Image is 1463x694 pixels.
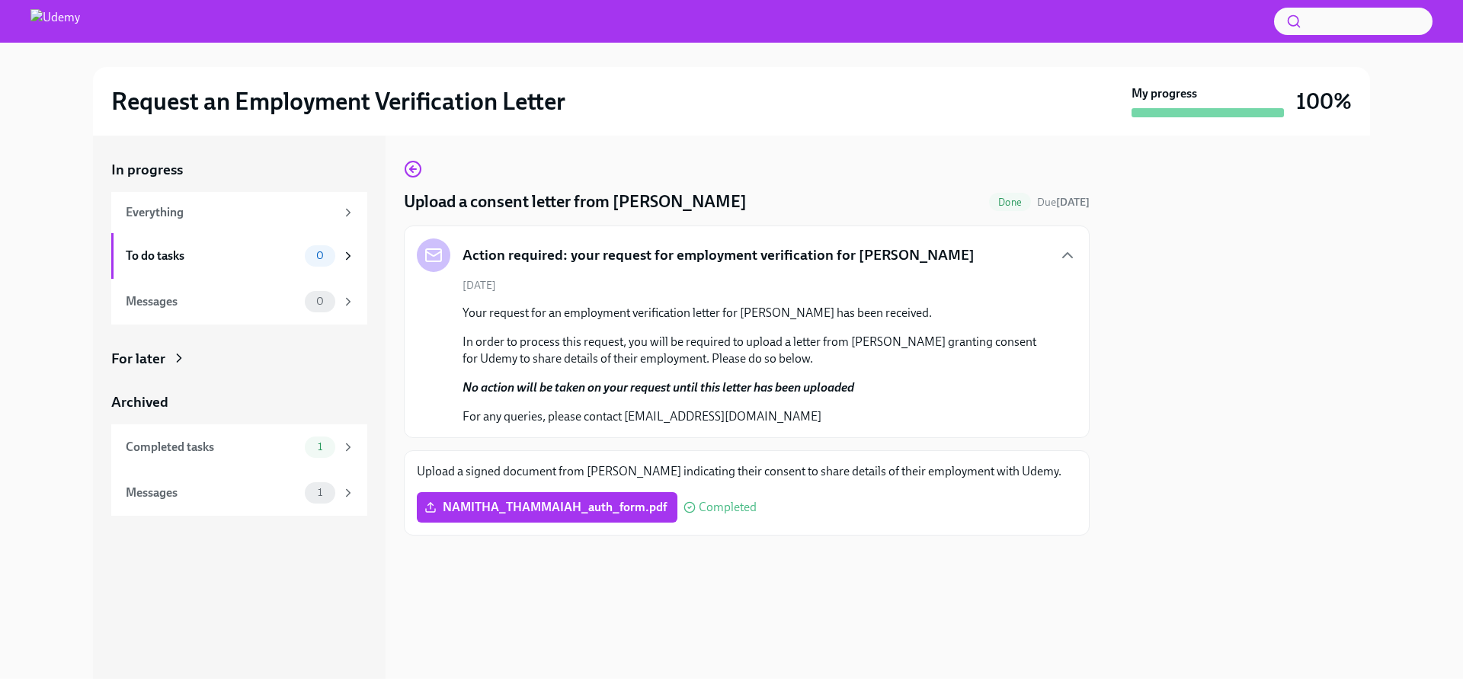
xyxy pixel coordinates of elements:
[1296,88,1352,115] h3: 100%
[463,334,1052,367] p: In order to process this request, you will be required to upload a letter from [PERSON_NAME] gran...
[463,278,496,293] span: [DATE]
[111,424,367,470] a: Completed tasks1
[1132,85,1197,102] strong: My progress
[307,250,333,261] span: 0
[463,245,975,265] h5: Action required: your request for employment verification for [PERSON_NAME]
[111,470,367,516] a: Messages1
[126,293,299,310] div: Messages
[417,492,677,523] label: NAMITHA_THAMMAIAH_auth_form.pdf
[111,279,367,325] a: Messages0
[126,439,299,456] div: Completed tasks
[111,86,565,117] h2: Request an Employment Verification Letter
[427,500,667,515] span: NAMITHA_THAMMAIAH_auth_form.pdf
[111,192,367,233] a: Everything
[699,501,757,513] span: Completed
[126,204,335,221] div: Everything
[309,441,331,453] span: 1
[30,9,80,34] img: Udemy
[463,305,1052,321] p: Your request for an employment verification letter for [PERSON_NAME] has been received.
[111,349,165,369] div: For later
[309,487,331,498] span: 1
[126,485,299,501] div: Messages
[404,190,747,213] h4: Upload a consent letter from [PERSON_NAME]
[126,248,299,264] div: To do tasks
[417,463,1077,480] p: Upload a signed document from [PERSON_NAME] indicating their consent to share details of their em...
[111,349,367,369] a: For later
[463,408,1052,425] p: For any queries, please contact [EMAIL_ADDRESS][DOMAIN_NAME]
[307,296,333,307] span: 0
[111,160,367,180] a: In progress
[111,233,367,279] a: To do tasks0
[1037,195,1090,209] span: September 26th, 2025 03:00
[463,380,854,395] strong: No action will be taken on your request until this letter has been uploaded
[1037,196,1090,209] span: Due
[1056,196,1090,209] strong: [DATE]
[989,197,1031,208] span: Done
[111,392,367,412] a: Archived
